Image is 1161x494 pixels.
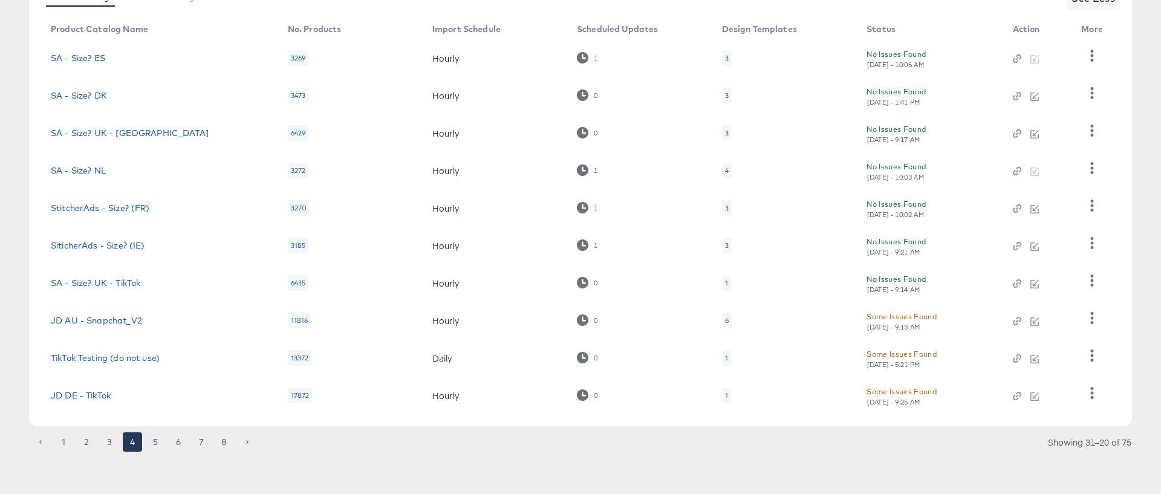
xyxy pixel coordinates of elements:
[725,166,729,175] div: 4
[146,432,165,452] button: Go to page 5
[577,352,598,363] div: 0
[577,164,598,176] div: 1
[288,88,309,103] div: 3473
[593,129,598,137] div: 0
[192,432,211,452] button: Go to page 7
[725,391,728,400] div: 1
[29,432,259,452] nav: pagination navigation
[288,350,312,366] div: 13372
[577,314,598,326] div: 0
[577,277,598,288] div: 0
[423,302,567,339] td: Hourly
[51,203,150,213] a: StitcherAds - Size? (FR)
[593,354,598,362] div: 0
[288,163,309,178] div: 3272
[423,339,567,377] td: Daily
[215,432,234,452] button: Go to page 8
[288,24,342,34] div: No. Products
[593,54,598,62] div: 1
[51,91,107,100] a: SA - Size? DK
[51,353,160,363] a: TikTok Testing (do not use)
[867,310,937,323] div: Some Issues Found
[423,227,567,264] td: Hourly
[593,91,598,100] div: 0
[593,241,598,250] div: 1
[423,377,567,414] td: Hourly
[288,388,313,403] div: 17872
[867,360,921,369] div: [DATE] - 5:21 PM
[577,24,659,34] div: Scheduled Updates
[857,20,1003,39] th: Status
[725,353,728,363] div: 1
[54,432,73,452] button: Go to page 1
[123,432,142,452] button: page 4
[1072,20,1117,39] th: More
[51,278,140,288] a: SA - Size? UK - TikTok
[288,200,310,216] div: 3270
[1003,20,1072,39] th: Action
[722,163,732,178] div: 4
[288,313,311,328] div: 11816
[577,52,598,63] div: 1
[593,279,598,287] div: 0
[169,432,188,452] button: Go to page 6
[722,238,732,253] div: 3
[51,24,148,34] div: Product Catalog Name
[51,391,111,400] a: JD DE - TikTok
[423,114,567,152] td: Hourly
[593,166,598,175] div: 1
[725,128,729,138] div: 3
[725,316,729,325] div: 6
[51,166,106,175] a: SA - Size? NL
[577,239,598,251] div: 1
[722,313,732,328] div: 6
[238,432,257,452] button: Go to next page
[722,88,732,103] div: 3
[867,310,937,331] button: Some Issues Found[DATE] - 9:13 AM
[288,50,309,66] div: 3269
[725,278,728,288] div: 1
[31,432,50,452] button: Go to previous page
[423,264,567,302] td: Hourly
[432,24,501,34] div: Import Schedule
[722,125,732,141] div: 3
[577,389,598,401] div: 0
[577,127,598,138] div: 0
[577,202,598,213] div: 1
[725,241,729,250] div: 3
[725,53,729,63] div: 3
[288,238,309,253] div: 3185
[51,241,145,250] a: SiticherAds - Size? (IE)
[51,316,142,325] a: JD AU - Snapchat_V2
[77,432,96,452] button: Go to page 2
[100,432,119,452] button: Go to page 3
[288,275,309,291] div: 6435
[725,203,729,213] div: 3
[722,50,732,66] div: 3
[867,385,937,406] button: Some Issues Found[DATE] - 9:25 AM
[725,91,729,100] div: 3
[722,275,731,291] div: 1
[423,189,567,227] td: Hourly
[288,125,309,141] div: 6429
[722,200,732,216] div: 3
[867,385,937,398] div: Some Issues Found
[577,89,598,101] div: 0
[722,24,797,34] div: Design Templates
[423,39,567,77] td: Hourly
[593,204,598,212] div: 1
[51,128,209,138] a: SA - Size? UK - [GEOGRAPHIC_DATA]
[423,152,567,189] td: Hourly
[51,53,105,63] a: SA - Size? ES
[722,350,731,366] div: 1
[593,391,598,400] div: 0
[867,398,921,406] div: [DATE] - 9:25 AM
[1047,438,1132,446] div: Showing 31–20 of 75
[593,316,598,325] div: 0
[867,323,921,331] div: [DATE] - 9:13 AM
[722,388,731,403] div: 1
[867,348,937,369] button: Some Issues Found[DATE] - 5:21 PM
[423,77,567,114] td: Hourly
[867,348,937,360] div: Some Issues Found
